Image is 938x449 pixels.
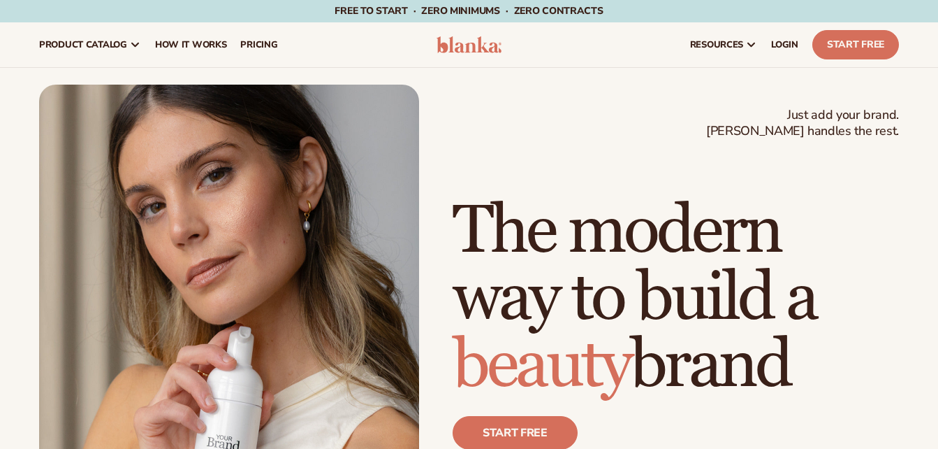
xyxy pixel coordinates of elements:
img: logo [437,36,502,53]
span: Just add your brand. [PERSON_NAME] handles the rest. [706,107,899,140]
a: pricing [233,22,284,67]
a: product catalog [32,22,148,67]
span: pricing [240,39,277,50]
span: How It Works [155,39,227,50]
a: How It Works [148,22,234,67]
a: LOGIN [764,22,805,67]
span: LOGIN [771,39,798,50]
span: resources [690,39,743,50]
a: resources [683,22,764,67]
h1: The modern way to build a brand [453,198,899,399]
span: product catalog [39,39,127,50]
span: Free to start · ZERO minimums · ZERO contracts [335,4,603,17]
span: beauty [453,325,630,406]
a: Start Free [812,30,899,59]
